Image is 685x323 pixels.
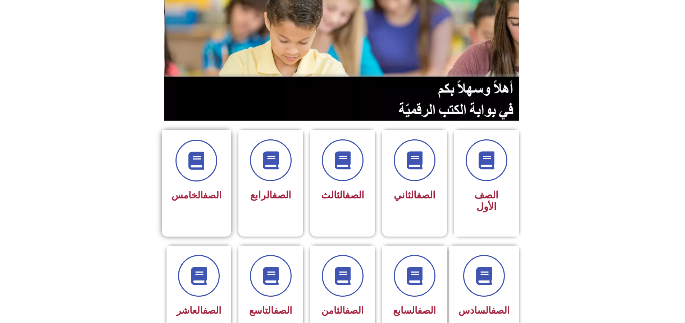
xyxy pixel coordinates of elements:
span: السابع [393,305,436,316]
span: السادس [458,305,510,316]
span: الثالث [321,189,364,201]
span: العاشر [177,305,221,316]
a: الصف [417,305,436,316]
span: الثامن [321,305,364,316]
span: الصف الأول [474,189,498,212]
a: الصف [203,305,221,316]
a: الصف [345,189,364,201]
a: الصف [272,189,291,201]
span: الرابع [250,189,291,201]
a: الصف [416,189,435,201]
span: التاسع [249,305,292,316]
span: الثاني [394,189,435,201]
a: الصف [274,305,292,316]
a: الصف [345,305,364,316]
span: الخامس [172,190,222,201]
a: الصف [203,190,222,201]
a: الصف [491,305,510,316]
